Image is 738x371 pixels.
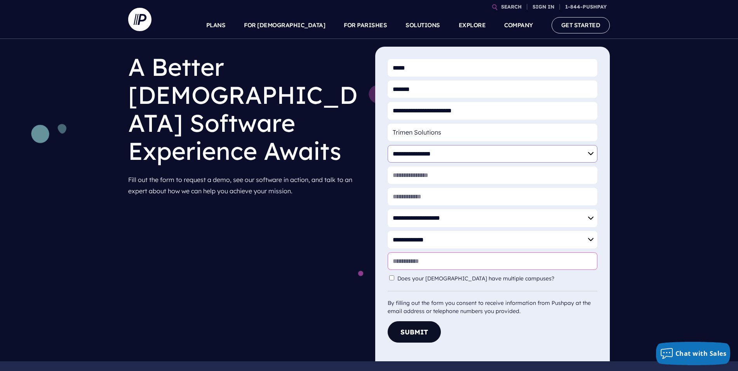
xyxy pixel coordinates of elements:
span: Chat with Sales [675,349,727,358]
input: Organization Name [388,124,597,141]
a: COMPANY [504,12,533,39]
button: Submit [388,321,441,343]
label: Does your [DEMOGRAPHIC_DATA] have multiple campuses? [397,275,558,282]
h1: A Better [DEMOGRAPHIC_DATA] Software Experience Awaits [128,47,363,171]
a: PLANS [206,12,226,39]
p: Fill out the form to request a demo, see our software in action, and talk to an expert about how ... [128,171,363,200]
a: SOLUTIONS [406,12,440,39]
a: EXPLORE [459,12,486,39]
a: FOR [DEMOGRAPHIC_DATA] [244,12,325,39]
a: GET STARTED [552,17,610,33]
a: FOR PARISHES [344,12,387,39]
div: By filling out the form you consent to receive information from Pushpay at the email address or t... [388,291,597,315]
button: Chat with Sales [656,342,731,365]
